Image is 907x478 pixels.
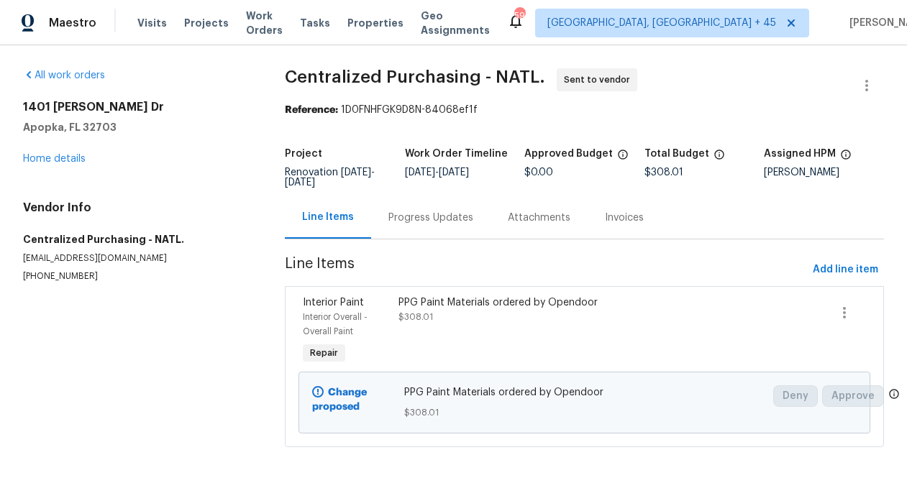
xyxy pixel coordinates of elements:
h5: Total Budget [644,149,709,159]
span: Only a market manager or an area construction manager can approve [888,388,900,403]
span: Centralized Purchasing - NATL. [285,68,545,86]
span: Renovation [285,167,375,188]
span: Work Orders [246,9,283,37]
span: Geo Assignments [421,9,490,37]
span: $308.01 [404,405,765,420]
span: [DATE] [285,178,315,188]
div: 1D0FNHFGK9D8N-84068ef1f [285,103,884,117]
span: Interior Overall - Overall Paint [303,313,368,336]
span: [DATE] [341,167,371,178]
span: Tasks [300,18,330,28]
h5: Work Order Timeline [405,149,508,159]
span: The total cost of line items that have been proposed by Opendoor. This sum includes line items th... [714,149,725,167]
span: [DATE] [439,167,469,178]
span: Repair [304,346,344,360]
p: [EMAIL_ADDRESS][DOMAIN_NAME] [23,252,250,265]
span: - [405,167,469,178]
span: PPG Paint Materials ordered by Opendoor [404,385,765,400]
span: The total cost of line items that have been approved by both Opendoor and the Trade Partner. This... [617,149,629,167]
h5: Apopka, FL 32703 [23,120,250,134]
h5: Project [285,149,322,159]
span: - [285,167,375,188]
span: Sent to vendor [564,73,636,87]
span: Properties [347,16,404,30]
button: Approve [822,385,884,407]
span: Projects [184,16,229,30]
span: $308.01 [398,313,433,321]
a: Home details [23,154,86,164]
h2: 1401 [PERSON_NAME] Dr [23,100,250,114]
div: Attachments [508,211,570,225]
span: Line Items [285,257,807,283]
a: All work orders [23,70,105,81]
span: $0.00 [524,167,553,178]
p: [PHONE_NUMBER] [23,270,250,282]
button: Deny [773,385,818,407]
button: Add line item [807,257,884,283]
b: Reference: [285,105,338,115]
div: Invoices [605,211,644,225]
span: Visits [137,16,167,30]
div: Line Items [302,210,354,224]
span: Add line item [813,261,878,279]
div: [PERSON_NAME] [764,167,884,178]
div: PPG Paint Materials ordered by Opendoor [398,295,628,310]
h5: Approved Budget [524,149,613,159]
span: Interior Paint [303,298,364,308]
b: Change proposed [312,387,367,412]
div: 593 [514,9,524,23]
span: The hpm assigned to this work order. [840,149,852,167]
span: [DATE] [405,167,435,178]
h5: Centralized Purchasing - NATL. [23,232,250,247]
div: Progress Updates [388,211,473,225]
h5: Assigned HPM [764,149,836,159]
span: Maestro [49,16,96,30]
span: $308.01 [644,167,683,178]
span: [GEOGRAPHIC_DATA], [GEOGRAPHIC_DATA] + 45 [547,16,776,30]
h4: Vendor Info [23,201,250,215]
